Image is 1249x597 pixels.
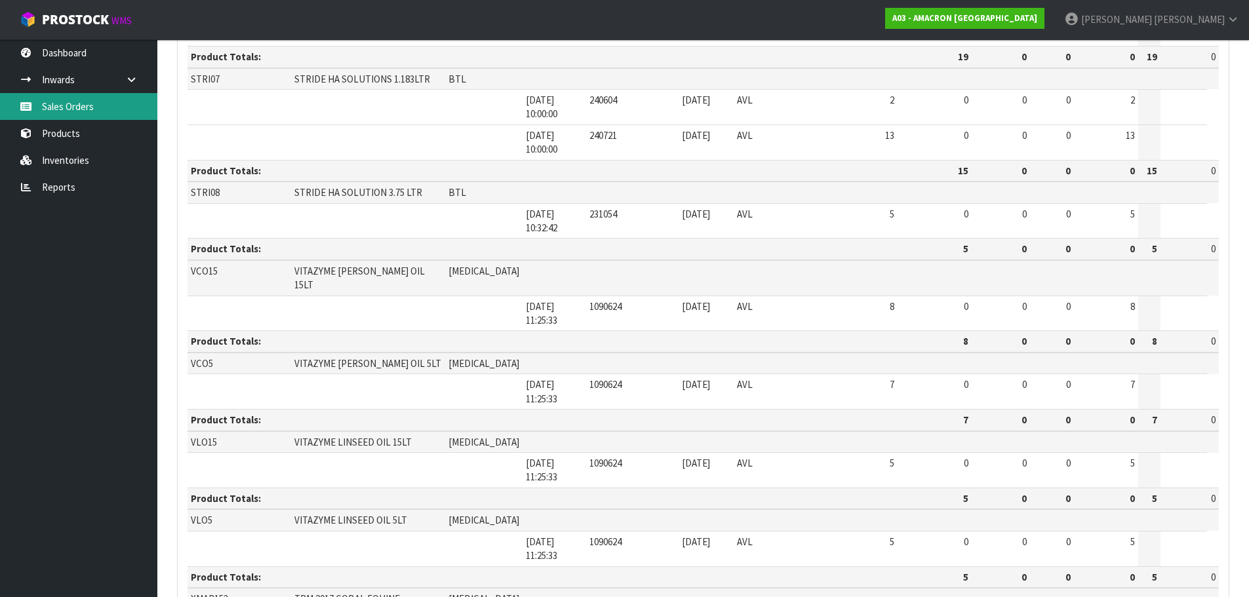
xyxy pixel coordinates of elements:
[964,457,968,469] span: 0
[448,186,466,199] span: BTL
[191,335,261,347] strong: Product Totals:
[737,378,753,391] span: AVL
[1130,571,1135,583] strong: 0
[1130,535,1135,548] span: 5
[682,300,710,313] span: [DATE]
[589,208,617,220] span: 231054
[448,514,519,526] span: [MEDICAL_DATA]
[1152,242,1157,255] strong: 5
[1152,492,1157,505] strong: 5
[1130,208,1135,220] span: 5
[737,94,753,106] span: AVL
[1211,50,1216,63] span: 0
[526,457,557,483] span: [DATE] 11:25:33
[42,11,109,28] span: ProStock
[1130,335,1135,347] strong: 0
[526,129,557,155] span: [DATE] 10:00:00
[1126,129,1135,142] span: 13
[1130,50,1135,63] strong: 0
[111,14,132,27] small: WMS
[1022,457,1027,469] span: 0
[964,208,968,220] span: 0
[682,535,710,548] span: [DATE]
[526,300,557,326] span: [DATE] 11:25:33
[191,164,261,177] strong: Product Totals:
[964,129,968,142] span: 0
[589,535,622,548] span: 1090624
[1211,414,1216,426] span: 0
[589,378,622,391] span: 1090624
[1066,378,1071,391] span: 0
[1065,335,1071,347] strong: 0
[1021,414,1027,426] strong: 0
[737,208,753,220] span: AVL
[1022,378,1027,391] span: 0
[682,129,710,142] span: [DATE]
[1130,492,1135,505] strong: 0
[1066,129,1071,142] span: 0
[191,50,261,63] strong: Product Totals:
[963,335,968,347] strong: 8
[526,535,557,562] span: [DATE] 11:25:33
[526,94,557,120] span: [DATE] 10:00:00
[737,457,753,469] span: AVL
[1211,164,1216,177] span: 0
[1130,414,1135,426] strong: 0
[682,457,710,469] span: [DATE]
[191,357,213,370] span: VCO5
[1022,94,1027,106] span: 0
[294,73,430,85] span: STRIDE HA SOLUTIONS 1.183LTR
[1065,50,1071,63] strong: 0
[526,378,557,404] span: [DATE] 11:25:33
[191,242,261,255] strong: Product Totals:
[1021,335,1027,347] strong: 0
[890,457,894,469] span: 5
[1022,208,1027,220] span: 0
[1065,242,1071,255] strong: 0
[1021,242,1027,255] strong: 0
[1130,94,1135,106] span: 2
[448,357,519,370] span: [MEDICAL_DATA]
[1066,535,1071,548] span: 0
[1066,300,1071,313] span: 0
[1022,129,1027,142] span: 0
[964,300,968,313] span: 0
[191,571,261,583] strong: Product Totals:
[1211,335,1216,347] span: 0
[964,94,968,106] span: 0
[963,492,968,505] strong: 5
[1081,13,1152,26] span: [PERSON_NAME]
[958,164,968,177] strong: 15
[191,414,261,426] strong: Product Totals:
[1211,492,1216,505] span: 0
[1130,378,1135,391] span: 7
[1130,242,1135,255] strong: 0
[885,129,894,142] span: 13
[963,414,968,426] strong: 7
[964,535,968,548] span: 0
[191,492,261,505] strong: Product Totals:
[737,535,753,548] span: AVL
[1152,335,1157,347] strong: 8
[20,11,36,28] img: cube-alt.png
[1066,94,1071,106] span: 0
[526,208,557,234] span: [DATE] 10:32:42
[682,94,710,106] span: [DATE]
[1154,13,1225,26] span: [PERSON_NAME]
[294,514,407,526] span: VITAZYME LINSEED OIL 5LT
[1152,414,1157,426] strong: 7
[737,129,753,142] span: AVL
[1211,242,1216,255] span: 0
[1065,492,1071,505] strong: 0
[1022,300,1027,313] span: 0
[294,186,422,199] span: STRIDE HA SOLUTION 3.75 LTR
[1065,164,1071,177] strong: 0
[737,300,753,313] span: AVL
[682,208,710,220] span: [DATE]
[1066,208,1071,220] span: 0
[1152,571,1157,583] strong: 5
[890,535,894,548] span: 5
[294,265,425,291] span: VITAZYME [PERSON_NAME] OIL 15LT
[589,129,617,142] span: 240721
[448,265,519,277] span: [MEDICAL_DATA]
